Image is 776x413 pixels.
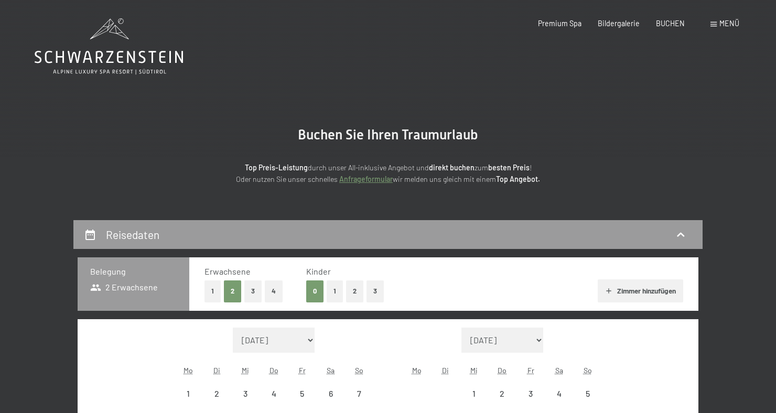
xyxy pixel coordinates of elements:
[488,163,530,172] strong: besten Preis
[184,366,193,375] abbr: Montag
[157,162,619,186] p: durch unser All-inklusive Angebot und zum ! Oder nutzen Sie unser schnelles wir melden uns gleich...
[412,366,422,375] abbr: Montag
[270,366,278,375] abbr: Donnerstag
[306,280,324,302] button: 0
[174,379,202,408] div: Mon Jun 01 2026
[574,379,602,408] div: Sun Jul 05 2026
[545,379,573,408] div: Sat Jul 04 2026
[174,379,202,408] div: Anreise nicht möglich
[488,379,516,408] div: Anreise nicht möglich
[367,280,384,302] button: 3
[584,366,592,375] abbr: Sonntag
[204,266,251,276] span: Erwachsene
[286,231,373,242] span: Einwilligung Marketing*
[598,279,683,302] button: Zimmer hinzufügen
[231,379,260,408] div: Wed Jun 03 2026
[265,280,283,302] button: 4
[224,280,241,302] button: 2
[545,379,573,408] div: Anreise nicht möglich
[242,366,249,375] abbr: Mittwoch
[327,280,343,302] button: 1
[555,366,563,375] abbr: Samstag
[498,366,506,375] abbr: Donnerstag
[355,366,363,375] abbr: Sonntag
[516,379,545,408] div: Anreise nicht möglich
[442,366,449,375] abbr: Dienstag
[306,266,331,276] span: Kinder
[574,379,602,408] div: Anreise nicht möglich
[213,366,220,375] abbr: Dienstag
[260,379,288,408] div: Thu Jun 04 2026
[459,379,488,408] div: Anreise nicht möglich
[459,379,488,408] div: Wed Jul 01 2026
[538,19,581,28] a: Premium Spa
[656,19,685,28] a: BUCHEN
[90,266,177,277] h3: Belegung
[346,280,363,302] button: 2
[299,366,306,375] abbr: Freitag
[298,127,478,143] span: Buchen Sie Ihren Traumurlaub
[204,280,221,302] button: 1
[429,163,475,172] strong: direkt buchen
[231,379,260,408] div: Anreise nicht möglich
[339,175,393,183] a: Anfrageformular
[260,379,288,408] div: Anreise nicht möglich
[317,379,345,408] div: Sat Jun 06 2026
[598,19,640,28] a: Bildergalerie
[202,379,231,408] div: Anreise nicht möglich
[327,366,335,375] abbr: Samstag
[245,163,308,172] strong: Top Preis-Leistung
[288,379,316,408] div: Fri Jun 05 2026
[345,379,373,408] div: Anreise nicht möglich
[516,379,545,408] div: Fri Jul 03 2026
[202,379,231,408] div: Tue Jun 02 2026
[317,379,345,408] div: Anreise nicht möglich
[719,19,739,28] span: Menü
[106,228,159,241] h2: Reisedaten
[488,379,516,408] div: Thu Jul 02 2026
[288,379,316,408] div: Anreise nicht möglich
[527,366,534,375] abbr: Freitag
[244,280,262,302] button: 3
[345,379,373,408] div: Sun Jun 07 2026
[90,281,158,293] span: 2 Erwachsene
[470,366,478,375] abbr: Mittwoch
[496,175,540,183] strong: Top Angebot.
